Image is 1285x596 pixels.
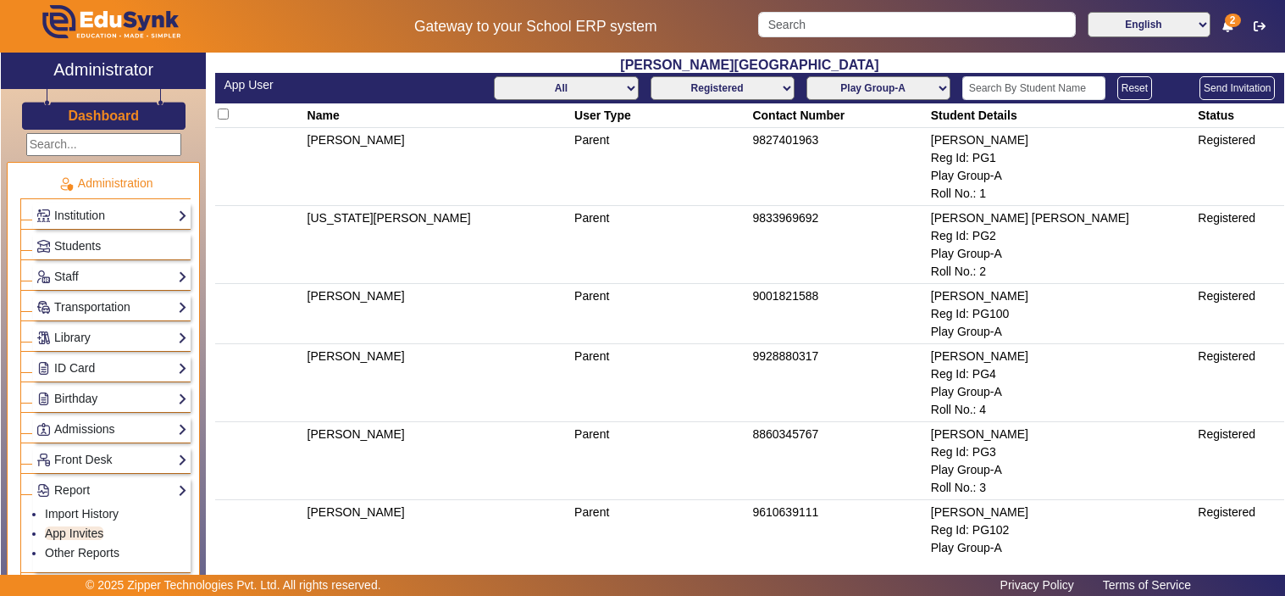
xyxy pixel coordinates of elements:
th: Contact Number [750,103,928,128]
div: Play Group-A [931,167,1193,185]
td: 9827401963 [750,128,928,206]
td: Registered [1195,500,1284,560]
td: 8860345767 [750,422,928,500]
td: Registered [1195,344,1284,422]
button: Reset [1117,76,1152,100]
div: [PERSON_NAME] [PERSON_NAME] [931,209,1193,227]
td: Registered [1195,422,1284,500]
td: [PERSON_NAME] [304,422,572,500]
span: Students [54,239,101,253]
td: 9001821588 [750,284,928,344]
div: App User [224,76,681,94]
a: App Invites [45,526,103,540]
a: Privacy Policy [992,574,1083,596]
div: Roll No.: 3 [931,479,1193,497]
a: Dashboard [67,107,140,125]
a: Administrator [1,53,206,89]
h5: Gateway to your School ERP system [330,18,740,36]
h2: Administrator [53,59,153,80]
td: [PERSON_NAME] [304,128,572,206]
td: Registered [1195,128,1284,206]
div: Reg Id: PG4 [931,365,1193,383]
p: Administration [20,175,191,192]
div: [PERSON_NAME] [931,131,1193,149]
td: Parent [572,344,750,422]
div: Roll No.: 1 [931,185,1193,203]
td: 9928880317 [750,344,928,422]
button: Send Invitation [1199,76,1275,100]
div: Play Group-A [931,245,1193,263]
div: Play Group-A [931,461,1193,479]
a: Students [36,237,187,256]
div: Roll No.: 4 [931,401,1193,419]
img: Administration.png [58,176,74,192]
th: User Type [572,103,750,128]
div: Play Group-A [931,383,1193,401]
div: Reg Id: PG100 [931,305,1193,323]
div: Reg Id: PG1 [931,149,1193,167]
div: Play Group-A [931,323,1193,341]
th: Status [1195,103,1284,128]
a: Import History [45,507,119,521]
th: Name [304,103,572,128]
input: Search By Student Name [962,76,1105,100]
span: 2 [1225,14,1241,27]
div: Play Group-A [931,539,1193,557]
h2: [PERSON_NAME][GEOGRAPHIC_DATA] [215,57,1284,73]
div: Reg Id: PG3 [931,443,1193,461]
div: [PERSON_NAME] [931,426,1193,443]
div: Roll No.: 2 [931,263,1193,281]
td: Registered [1195,284,1284,344]
td: [PERSON_NAME] [304,284,572,344]
td: [PERSON_NAME] [304,500,572,560]
td: 9833969692 [750,206,928,284]
div: [PERSON_NAME] [931,348,1193,365]
div: [PERSON_NAME] [931,287,1193,305]
td: Registered [1195,206,1284,284]
h3: Dashboard [68,108,139,124]
img: Students.png [37,240,50,253]
td: Parent [572,422,750,500]
td: Parent [572,128,750,206]
td: Parent [572,206,750,284]
th: Student Details [928,103,1195,128]
input: Search [758,12,1075,37]
input: Search... [26,133,181,156]
a: Terms of Service [1094,574,1199,596]
div: [PERSON_NAME] [931,504,1193,521]
p: © 2025 Zipper Technologies Pvt. Ltd. All rights reserved. [86,577,381,594]
a: Other Reports [45,546,119,560]
td: 9610639111 [750,500,928,560]
td: [US_STATE][PERSON_NAME] [304,206,572,284]
td: Parent [572,284,750,344]
div: Reg Id: PG102 [931,521,1193,539]
div: Reg Id: PG2 [931,227,1193,245]
td: Parent [572,500,750,560]
td: [PERSON_NAME] [304,344,572,422]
